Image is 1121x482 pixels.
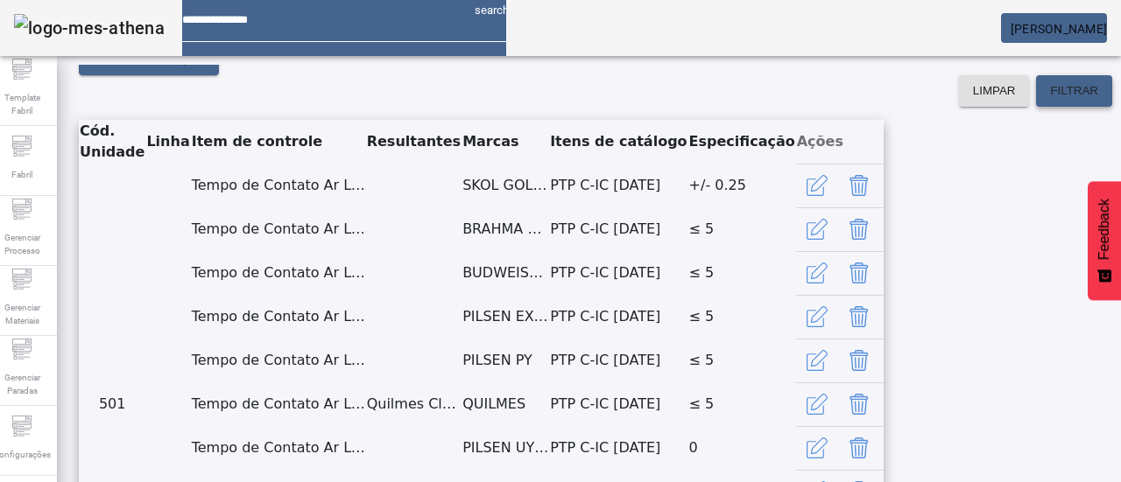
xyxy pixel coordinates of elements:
td: BRAHMA SUB ZERO-ABC [462,207,549,251]
td: Tempo de Contato Ar Levedura (YACT) [191,207,366,251]
td: PTP C-IC [DATE] [549,426,687,470]
td: Tempo de Contato Ar Levedura (YACT) [191,382,366,426]
span: Fabril [6,163,38,186]
th: Linha [145,120,190,164]
td: BUDWEISER 66-ABC [462,251,549,295]
button: Delete [838,208,880,250]
td: PTP C-IC [DATE] [549,339,687,382]
span: Feedback [1096,199,1112,260]
td: ≤ 5 [688,207,796,251]
td: PILSEN UY CERO [462,426,549,470]
th: Cód. Unidade [79,120,145,164]
span: LIMPAR [973,82,1016,100]
button: Delete [838,427,880,469]
button: Delete [838,339,880,381]
td: Quilmes Clasica 18,5 FERMAT [366,382,462,426]
td: 501 [79,382,145,426]
td: 0 [688,426,796,470]
td: QUILMES [462,382,549,426]
td: Tempo de Contato Ar Levedura (YACT) [191,426,366,470]
button: Delete [838,252,880,294]
button: Delete [838,296,880,338]
td: PILSEN EXTRA [462,295,549,339]
td: ≤ 5 [688,251,796,295]
td: ≤ 5 [688,382,796,426]
button: LIMPAR [959,75,1030,107]
th: Item de controle [191,120,366,164]
button: Delete [838,383,880,425]
td: Tempo de Contato Ar Levedura (YACT) [191,164,366,207]
button: Delete [838,164,880,206]
td: Tempo de Contato Ar Levedura (YACT) [191,251,366,295]
button: FILTRAR [1036,75,1112,107]
img: logo-mes-athena [14,14,165,42]
td: PTP C-IC [DATE] [549,382,687,426]
td: PTP C-IC [DATE] [549,164,687,207]
td: PTP C-IC [DATE] [549,207,687,251]
th: Especificação [688,120,796,164]
th: Itens de catálogo [549,120,687,164]
td: Tempo de Contato Ar Levedura (YACT) [191,295,366,339]
td: ≤ 5 [688,339,796,382]
span: FILTRAR [1050,82,1098,100]
th: Marcas [462,120,549,164]
td: PILSEN PY [462,339,549,382]
td: PTP C-IC [DATE] [549,251,687,295]
td: Tempo de Contato Ar Levedura (YACT) [191,339,366,382]
td: PTP C-IC [DATE] [549,295,687,339]
button: Feedback - Mostrar pesquisa [1088,181,1121,300]
td: SKOL GOLDEN-ABC [462,164,549,207]
button: addESPECIFICAÇÃO [79,44,219,75]
th: Resultantes [366,120,462,164]
td: ≤ 5 [688,295,796,339]
span: [PERSON_NAME] [1011,22,1107,36]
th: Ações [796,120,884,164]
td: +/- 0.25 [688,164,796,207]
